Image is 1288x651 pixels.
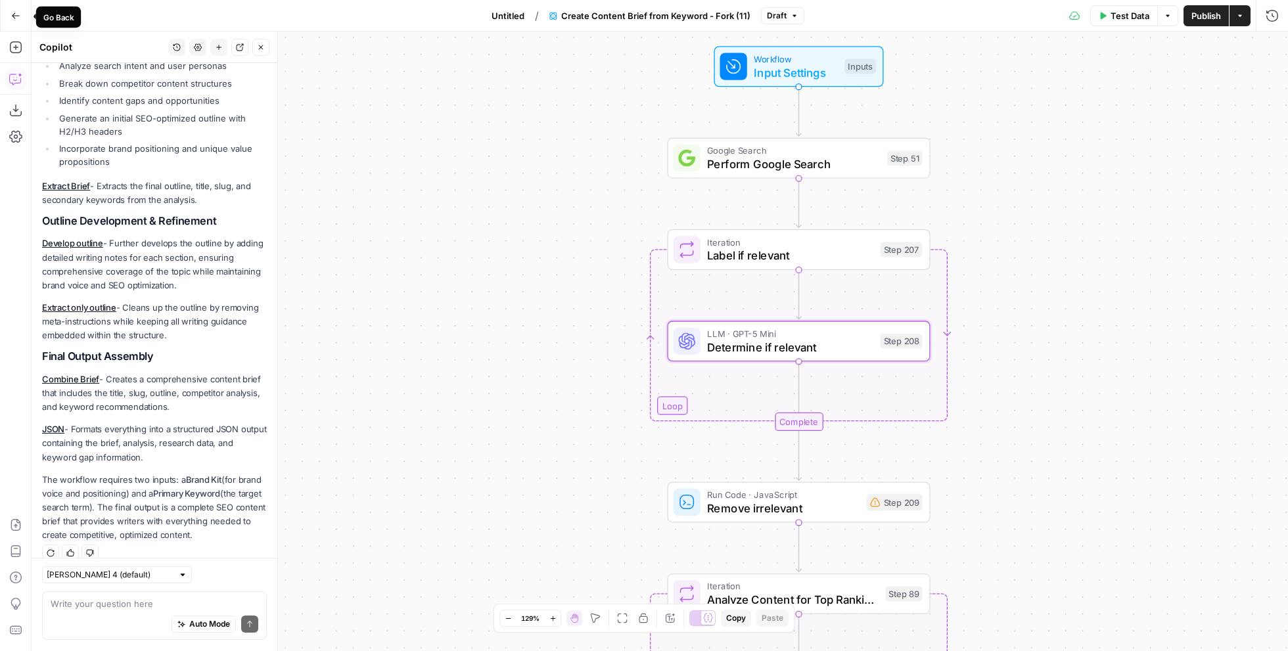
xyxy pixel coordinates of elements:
[42,236,267,292] p: - Further develops the outline by adding detailed writing notes for each section, ensuring compre...
[796,269,802,319] g: Edge from step_207 to step_208
[707,488,860,502] span: Run Code · JavaScript
[1090,5,1157,26] button: Test Data
[796,178,802,228] g: Edge from step_51 to step_207
[56,112,267,138] li: Generate an initial SEO-optimized outline with H2/H3 headers
[42,422,267,464] p: - Formats everything into a structured JSON output containing the brief, analysis, research data,...
[726,612,746,624] span: Copy
[42,424,64,434] a: JSON
[561,9,750,22] span: Create Content Brief from Keyword - Fork (11)
[42,302,116,313] a: Extract only outline
[756,610,789,627] button: Paste
[484,5,532,26] button: Untitled
[172,616,236,633] button: Auto Mode
[707,326,873,340] span: LLM · GPT-5 Mini
[707,591,879,608] span: Analyze Content for Top Ranking Pages
[42,238,103,248] a: Develop outline
[42,179,267,207] p: - Extracts the final outline, title, slug, and secondary keywords from the analysis.
[521,613,540,623] span: 129%
[796,430,802,480] g: Edge from step_207-iteration-end to step_209
[754,52,838,66] span: Workflow
[880,334,923,349] div: Step 208
[707,500,860,517] span: Remove irrelevant
[762,612,783,624] span: Paste
[42,350,267,363] h2: Final Output Assembly
[667,138,930,179] div: Google SearchPerform Google SearchStep 51
[707,156,880,173] span: Perform Google Search
[1191,9,1221,22] span: Publish
[56,77,267,90] li: Break down competitor content structures
[885,586,923,601] div: Step 89
[42,181,90,191] a: Extract Brief
[767,10,787,22] span: Draft
[796,522,802,572] g: Edge from step_209 to step_89
[42,215,267,227] h2: Outline Development & Refinement
[775,413,823,431] div: Complete
[761,7,804,24] button: Draft
[56,59,267,72] li: Analyze search intent and user personas
[42,473,267,543] p: The workflow requires two inputs: a (for brand voice and positioning) and a (the target search te...
[721,610,751,627] button: Copy
[1184,5,1229,26] button: Publish
[47,569,173,582] input: Claude Sonnet 4 (default)
[1111,9,1149,22] span: Test Data
[844,59,876,74] div: Inputs
[42,372,267,414] p: - Creates a comprehensive content brief that includes the title, slug, outline, competitor analys...
[754,64,838,81] span: Input Settings
[186,474,221,485] strong: Brand Kit
[707,579,879,593] span: Iteration
[887,150,923,166] div: Step 51
[42,301,267,342] p: - Cleans up the outline by removing meta-instructions while keeping all writing guidance embedded...
[189,619,230,631] span: Auto Mode
[880,242,923,257] div: Step 207
[43,11,74,23] div: Go Back
[42,374,99,384] a: Combine Brief
[39,41,164,54] div: Copilot
[796,86,802,136] g: Edge from start to step_51
[667,413,930,431] div: Complete
[56,142,267,168] li: Incorporate brand positioning and unique value propositions
[667,573,930,614] div: IterationAnalyze Content for Top Ranking PagesStep 89
[541,5,758,26] button: Create Content Brief from Keyword - Fork (11)
[667,321,930,361] div: LLM · GPT-5 MiniDetermine if relevantStep 208
[667,229,930,270] div: LoopIterationLabel if relevantStep 207
[707,338,873,355] span: Determine if relevant
[867,494,923,511] div: Step 209
[535,8,539,24] span: /
[667,482,930,523] div: Run Code · JavaScriptRemove irrelevantStep 209
[667,46,930,87] div: WorkflowInput SettingsInputs
[707,247,873,264] span: Label if relevant
[153,488,220,499] strong: Primary Keyword
[707,144,880,158] span: Google Search
[707,235,873,249] span: Iteration
[56,94,267,107] li: Identify content gaps and opportunities
[492,9,524,22] span: Untitled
